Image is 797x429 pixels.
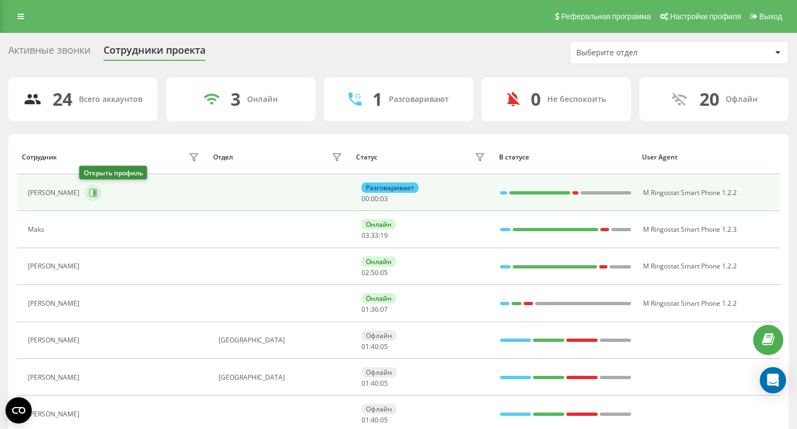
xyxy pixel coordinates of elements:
[643,261,737,271] span: M Ringostat Smart Phone 1.2.2
[5,397,32,424] button: Open CMP widget
[362,404,397,414] div: Офлайн
[362,367,397,377] div: Офлайн
[362,306,388,313] div: : :
[547,95,606,104] div: Не беспокоить
[380,231,388,240] span: 19
[380,268,388,277] span: 05
[219,374,345,381] div: [GEOGRAPHIC_DATA]
[231,89,240,110] div: 3
[362,379,369,388] span: 01
[643,299,737,308] span: M Ringostat Smart Phone 1.2.2
[362,380,388,387] div: : :
[389,95,449,104] div: Разговаривают
[28,189,82,197] div: [PERSON_NAME]
[362,232,388,239] div: : :
[642,153,775,161] div: User Agent
[247,95,278,104] div: Онлайн
[362,219,396,230] div: Онлайн
[356,153,377,161] div: Статус
[28,374,82,381] div: [PERSON_NAME]
[362,195,388,203] div: : :
[371,194,379,203] span: 00
[371,268,379,277] span: 50
[22,153,57,161] div: Сотрудник
[380,194,388,203] span: 03
[531,89,541,110] div: 0
[8,44,90,61] div: Активные звонки
[726,95,758,104] div: Офлайн
[643,188,737,197] span: M Ringostat Smart Phone 1.2.2
[380,415,388,425] span: 05
[28,262,82,270] div: [PERSON_NAME]
[670,12,741,21] span: Настройки профиля
[561,12,651,21] span: Реферальная программа
[499,153,632,161] div: В статусе
[371,305,379,314] span: 36
[362,256,396,267] div: Онлайн
[213,153,233,161] div: Отдел
[371,379,379,388] span: 40
[380,305,388,314] span: 07
[760,367,786,393] div: Open Intercom Messenger
[362,182,418,193] div: Разговаривает
[362,415,369,425] span: 01
[362,342,369,351] span: 01
[362,305,369,314] span: 01
[104,44,205,61] div: Сотрудники проекта
[380,379,388,388] span: 05
[371,231,379,240] span: 33
[53,89,72,110] div: 24
[219,336,345,344] div: [GEOGRAPHIC_DATA]
[362,293,396,304] div: Онлайн
[362,231,369,240] span: 03
[79,166,147,180] div: Открыть профиль
[79,95,142,104] div: Всего аккаунтов
[372,89,382,110] div: 1
[362,194,369,203] span: 00
[643,225,737,234] span: M Ringostat Smart Phone 1.2.3
[28,226,47,233] div: Maks
[362,269,388,277] div: : :
[699,89,719,110] div: 20
[362,330,397,341] div: Офлайн
[576,48,707,58] div: Выберите отдел
[380,342,388,351] span: 05
[371,415,379,425] span: 40
[362,416,388,424] div: : :
[371,342,379,351] span: 40
[759,12,782,21] span: Выход
[362,268,369,277] span: 02
[28,410,82,418] div: [PERSON_NAME]
[28,300,82,307] div: [PERSON_NAME]
[362,343,388,351] div: : :
[28,336,82,344] div: [PERSON_NAME]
